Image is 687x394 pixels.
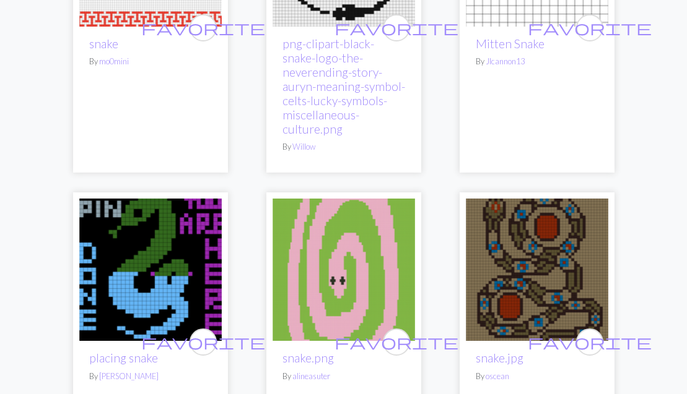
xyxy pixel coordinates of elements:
p: By [476,370,598,382]
a: snake.jpg [476,351,523,365]
img: snake.jpg [466,199,608,341]
a: oscean [486,371,509,381]
img: snake.png [273,199,415,341]
a: snake.png [282,351,334,365]
span: favorite [141,332,265,351]
i: favourite [141,330,265,354]
button: favourite [576,14,603,41]
span: favorite [528,18,652,37]
span: favorite [335,332,458,351]
a: alineasuter [292,371,330,381]
a: [PERSON_NAME] [99,371,159,381]
i: favourite [335,15,458,40]
button: favourite [383,14,410,41]
a: placing snake [79,262,222,274]
a: mo0mini [99,56,129,66]
p: By [282,141,405,153]
i: favourite [528,15,652,40]
span: favorite [335,18,458,37]
p: By [476,56,598,67]
button: favourite [576,328,603,356]
a: snake [89,36,118,51]
p: By [282,370,405,382]
p: By [89,370,212,382]
a: png-clipart-black-snake-logo-the-neverending-story-auryn-meaning-symbol-celts-lucky-symbols-misce... [282,36,405,136]
i: favourite [335,330,458,354]
a: Willow [292,142,315,152]
a: placing snake [89,351,158,365]
img: placing snake [79,199,222,341]
i: favourite [528,330,652,354]
a: snake.png [273,262,415,274]
i: favourite [141,15,265,40]
a: snake.jpg [466,262,608,274]
button: favourite [190,328,217,356]
p: By [89,56,212,67]
a: Mitten Snake [476,36,545,51]
span: favorite [141,18,265,37]
button: favourite [383,328,410,356]
a: Jlcannon13 [486,56,525,66]
button: favourite [190,14,217,41]
span: favorite [528,332,652,351]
